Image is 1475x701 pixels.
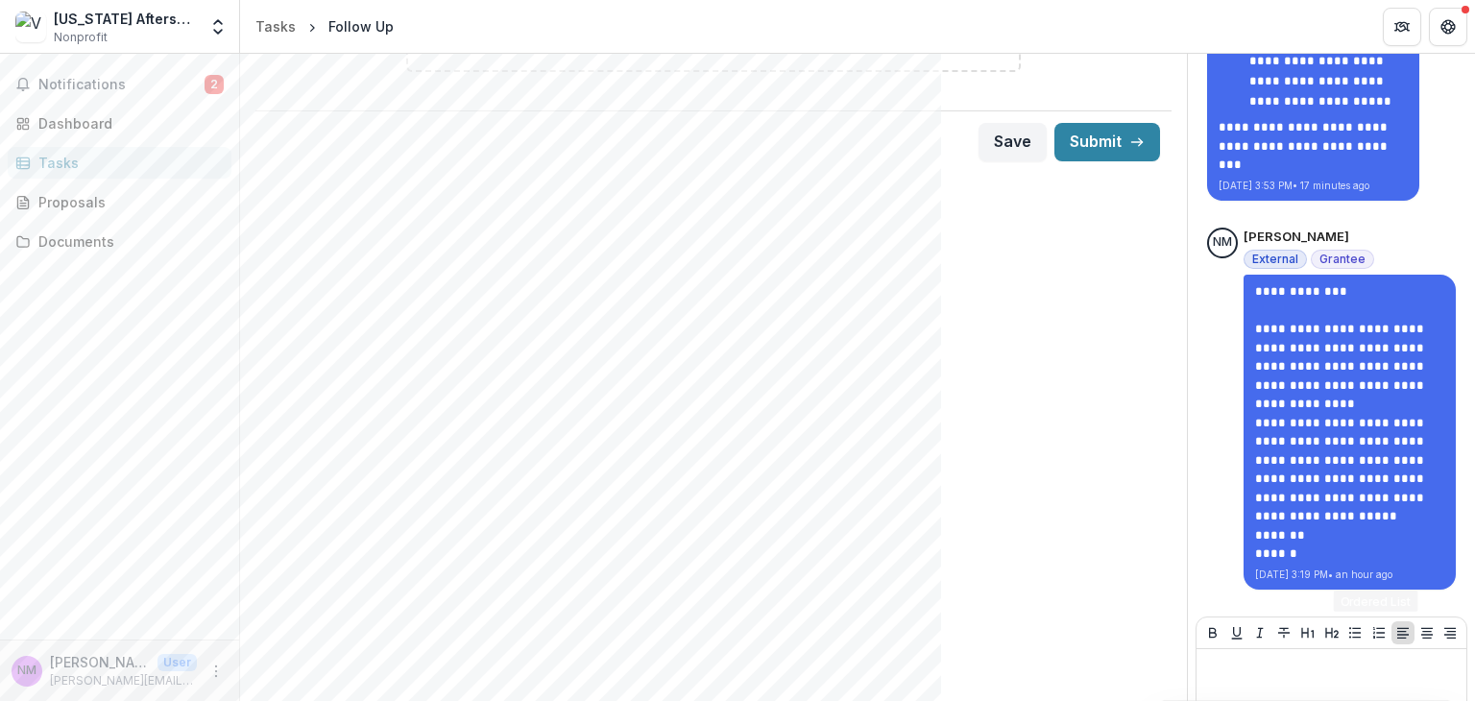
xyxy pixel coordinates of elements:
[1213,236,1232,249] div: Nicole Miller
[54,29,108,46] span: Nonprofit
[8,69,231,100] button: Notifications2
[38,77,205,93] span: Notifications
[8,186,231,218] a: Proposals
[1244,228,1349,247] p: [PERSON_NAME]
[17,665,36,677] div: Nicole Miller
[38,231,216,252] div: Documents
[248,12,303,40] a: Tasks
[248,12,401,40] nav: breadcrumb
[979,123,1047,161] button: Save
[50,652,150,672] p: [PERSON_NAME]
[1296,621,1319,644] button: Heading 1
[1319,253,1366,266] span: Grantee
[1248,621,1271,644] button: Italicize
[255,16,296,36] div: Tasks
[157,654,197,671] p: User
[8,226,231,257] a: Documents
[1219,179,1408,193] p: [DATE] 3:53 PM • 17 minutes ago
[1391,621,1415,644] button: Align Left
[54,9,197,29] div: [US_STATE] Afterschool
[1320,621,1343,644] button: Heading 2
[38,153,216,173] div: Tasks
[38,113,216,133] div: Dashboard
[1439,621,1462,644] button: Align Right
[50,672,197,689] p: [PERSON_NAME][EMAIL_ADDRESS][DOMAIN_NAME]
[1255,568,1444,582] p: [DATE] 3:19 PM • an hour ago
[205,75,224,94] span: 2
[205,8,231,46] button: Open entity switcher
[1272,621,1295,644] button: Strike
[1225,621,1248,644] button: Underline
[15,12,46,42] img: Vermont Afterschool
[8,147,231,179] a: Tasks
[1054,123,1160,161] button: Submit
[1252,253,1298,266] span: External
[1367,621,1390,644] button: Ordered List
[8,108,231,139] a: Dashboard
[1201,621,1224,644] button: Bold
[1429,8,1467,46] button: Get Help
[328,16,394,36] div: Follow Up
[1343,621,1366,644] button: Bullet List
[1383,8,1421,46] button: Partners
[205,660,228,683] button: More
[1415,621,1439,644] button: Align Center
[38,192,216,212] div: Proposals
